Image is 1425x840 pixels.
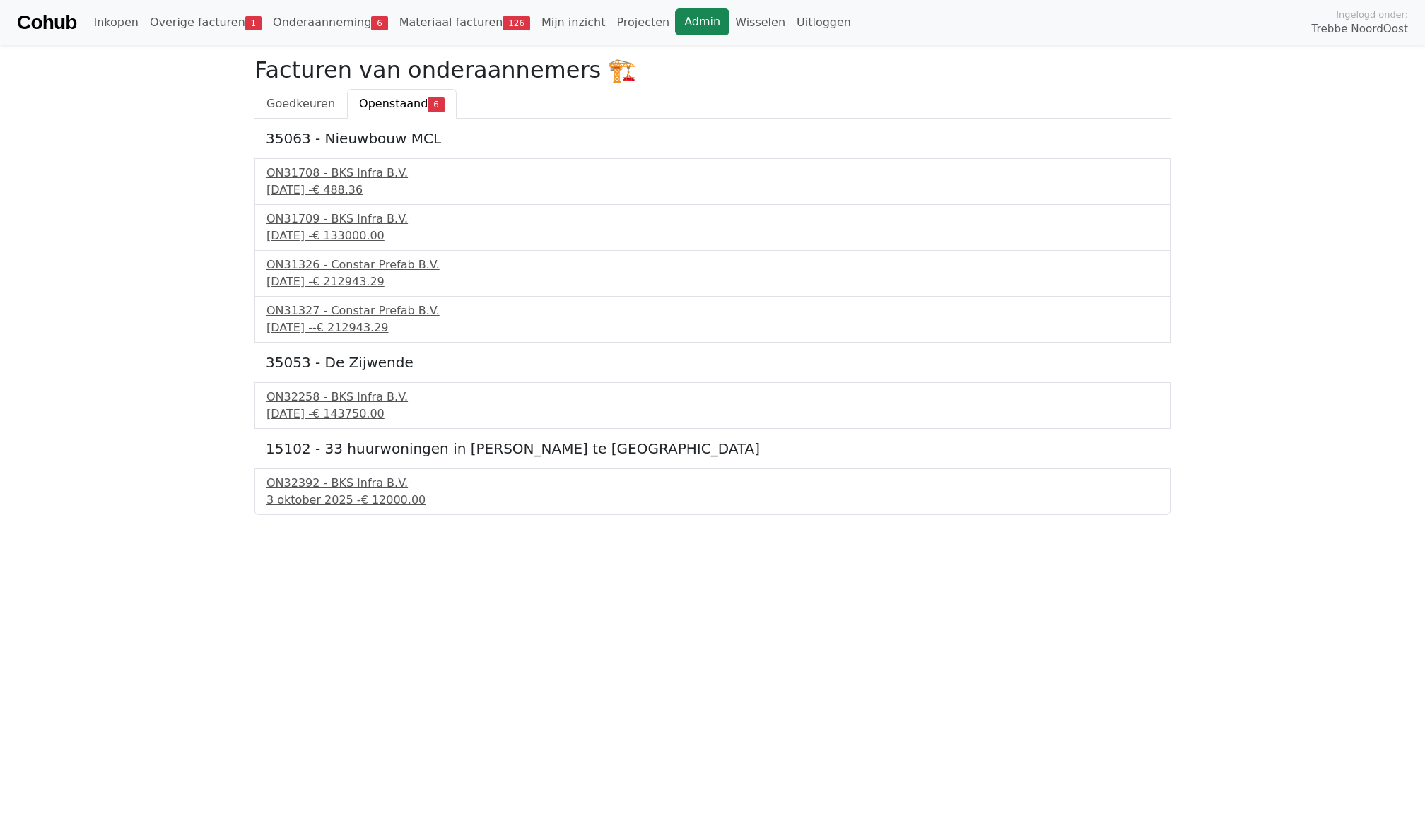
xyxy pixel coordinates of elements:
h5: 35063 - Nieuwbouw MCL [266,130,1159,147]
a: ON32258 - BKS Infra B.V.[DATE] -€ 143750.00 [266,389,1159,422]
h5: 35053 - De Zijwende [266,354,1159,371]
div: ON31708 - BKS Infra B.V. [266,165,1159,182]
div: ON32392 - BKS Infra B.V. [266,475,1159,492]
div: [DATE] - [266,319,1159,336]
span: Openstaand [359,97,428,110]
div: ON31326 - Constar Prefab B.V. [266,256,1159,273]
a: ON31326 - Constar Prefab B.V.[DATE] -€ 212943.29 [266,256,1159,290]
div: [DATE] - [266,406,1159,422]
a: ON31327 - Constar Prefab B.V.[DATE] --€ 212943.29 [266,302,1159,336]
a: Openstaand6 [347,89,456,119]
a: Onderaanneming6 [267,8,394,37]
span: Ingelogd onder: [1336,8,1408,21]
span: € 12000.00 [361,493,426,507]
a: Overige facturen1 [144,8,267,37]
span: 126 [503,16,530,30]
span: Trebbe NoordOost [1312,21,1408,37]
span: € 212943.29 [312,275,385,288]
a: Projecten [611,8,675,37]
span: € 143750.00 [312,407,385,420]
div: 3 oktober 2025 - [266,492,1159,509]
div: [DATE] - [266,227,1159,244]
div: [DATE] - [266,273,1159,290]
span: € 488.36 [312,183,363,196]
span: -€ 212943.29 [312,321,389,334]
a: Inkopen [88,8,143,37]
span: Goedkeuren [266,97,335,110]
a: ON32392 - BKS Infra B.V.3 oktober 2025 -€ 12000.00 [266,475,1159,509]
div: ON32258 - BKS Infra B.V. [266,389,1159,406]
h2: Facturen van onderaannemers 🏗️ [254,57,1171,83]
a: Materiaal facturen126 [394,8,536,37]
div: ON31709 - BKS Infra B.V. [266,211,1159,227]
div: [DATE] - [266,182,1159,199]
a: Wisselen [729,8,791,37]
a: Goedkeuren [254,89,347,119]
a: ON31709 - BKS Infra B.V.[DATE] -€ 133000.00 [266,211,1159,244]
span: 6 [371,16,387,30]
span: € 133000.00 [312,229,385,242]
a: Mijn inzicht [536,8,611,37]
div: ON31327 - Constar Prefab B.V. [266,302,1159,319]
a: Uitloggen [791,8,857,37]
a: Admin [675,8,729,35]
h5: 15102 - 33 huurwoningen in [PERSON_NAME] te [GEOGRAPHIC_DATA] [266,440,1159,457]
span: 6 [428,97,444,112]
a: ON31708 - BKS Infra B.V.[DATE] -€ 488.36 [266,165,1159,199]
a: Cohub [17,6,76,40]
span: 1 [245,16,262,30]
